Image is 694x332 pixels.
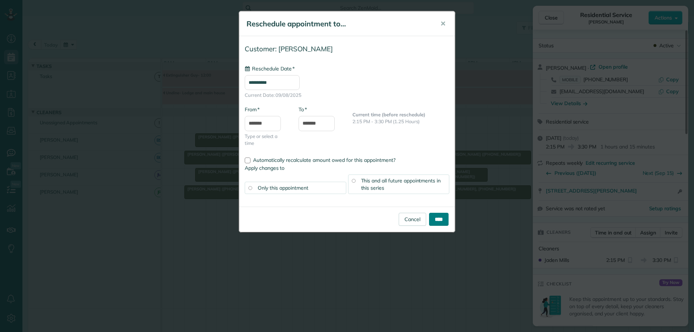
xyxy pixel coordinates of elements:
[245,133,288,147] span: Type or select a time
[399,213,426,226] a: Cancel
[299,106,307,113] label: To
[352,118,449,125] p: 2:15 PM - 3:30 PM (1.25 Hours)
[352,112,425,117] b: Current time (before reschedule)
[440,20,446,28] span: ✕
[245,92,449,99] span: Current Date: 09/08/2025
[245,65,295,72] label: Reschedule Date
[253,157,395,163] span: Automatically recalculate amount owed for this appointment?
[247,19,430,29] h5: Reschedule appointment to...
[245,106,260,113] label: From
[361,177,441,191] span: This and all future appointments in this series
[352,179,355,182] input: This and all future appointments in this series
[245,164,449,172] label: Apply changes to
[248,186,252,190] input: Only this appointment
[245,45,449,53] h4: Customer: [PERSON_NAME]
[258,185,308,191] span: Only this appointment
